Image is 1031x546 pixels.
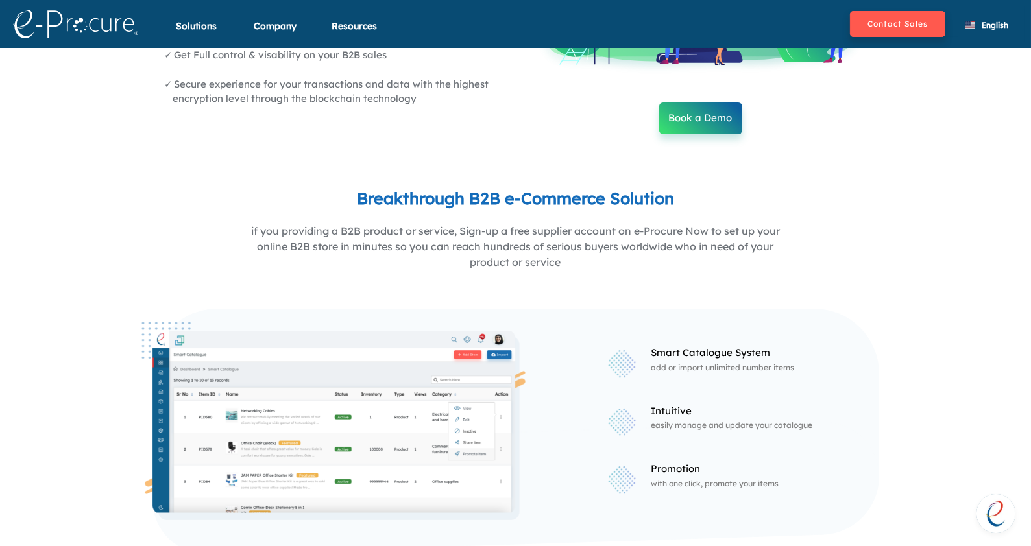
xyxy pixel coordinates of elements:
[659,102,742,134] button: Book a Demo
[982,20,1008,30] span: English
[976,494,1015,533] div: Open chat
[651,348,860,359] h4: Smart Catalogue System
[176,19,217,49] div: Solutions
[651,464,860,475] h4: Promotion
[13,10,138,38] img: logo
[651,478,860,490] p: with one click, promote your items
[152,189,879,220] h1: Breakthrough B2B e-Commerce Solution
[173,77,509,106] li: Secure experience for your transactions and data with the highest encryption level through the bl...
[254,19,297,49] div: Company
[651,420,860,431] p: easily manage and update your catalogue
[651,406,860,417] h4: Intuitive
[332,19,378,49] div: Resources
[173,48,509,63] li: Get Full control & visability on your B2B sales
[651,362,860,374] p: add or import unlimited number items
[850,11,945,37] button: Contact Sales
[152,223,879,270] p: if you providing a B2B product or service, Sign-up a free supplier account on e-Procure Now to se...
